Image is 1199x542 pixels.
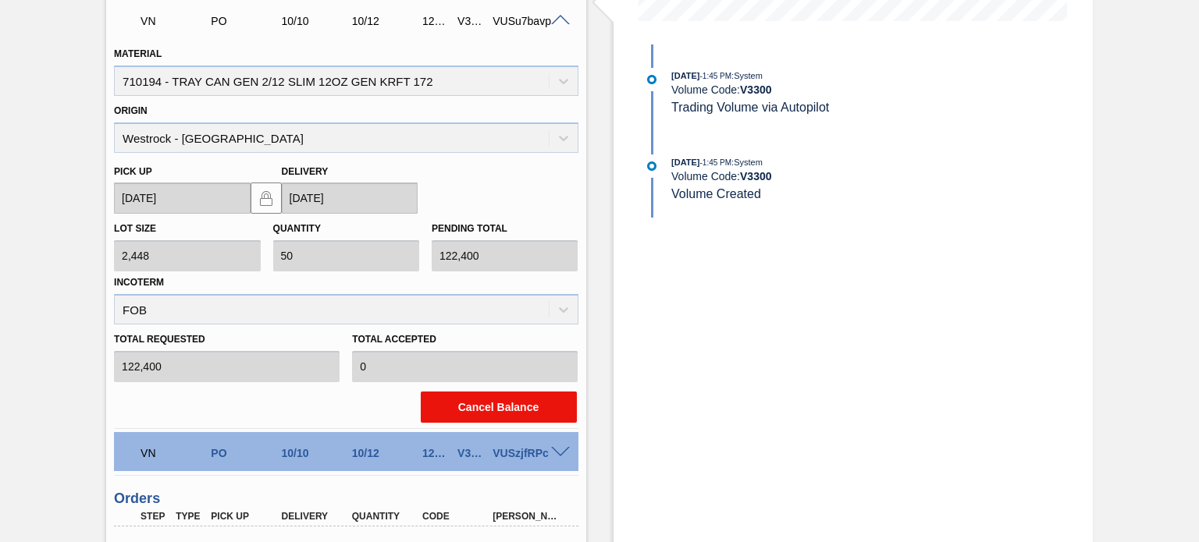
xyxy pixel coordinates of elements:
[278,447,355,459] div: 10/10/2025
[671,158,699,167] span: [DATE]
[671,187,761,200] span: Volume Created
[489,15,566,27] div: VUSu7bavp
[207,511,284,522] div: Pick up
[282,166,329,177] label: Delivery
[700,158,732,167] span: - 1:45 PM
[172,511,207,522] div: Type
[273,223,321,234] label: Quantity
[740,170,772,182] strong: V 3300
[671,71,699,80] span: [DATE]
[251,182,282,214] button: locked
[454,447,489,459] div: V3303
[647,75,656,84] img: atual
[137,436,214,470] div: Trading Volume
[740,83,772,96] strong: V 3300
[731,71,763,80] span: : System
[418,15,454,27] div: 122,400
[207,447,284,459] div: Purchase order
[137,4,214,38] div: Trading Volume
[489,511,566,522] div: [PERSON_NAME]. ID
[114,48,162,59] label: Material
[432,223,507,234] label: Pending total
[647,161,656,171] img: atual
[114,166,152,177] label: Pick up
[282,182,418,214] input: mm/dd/yyyy
[421,391,577,423] button: Cancel Balance
[731,158,763,167] span: : System
[278,511,355,522] div: Delivery
[418,511,496,522] div: Code
[257,189,276,207] img: locked
[114,491,578,507] h3: Orders
[348,511,425,522] div: Quantity
[141,447,210,459] p: VN
[671,170,1042,182] div: Volume Code:
[671,101,829,114] span: Trading Volume via Autopilot
[114,277,164,288] label: Incoterm
[348,447,425,459] div: 10/12/2025
[141,15,210,27] p: VN
[352,328,578,351] label: Total Accepted
[137,511,172,522] div: Step
[348,15,425,27] div: 10/12/2025
[418,447,454,459] div: 122,400
[114,328,340,351] label: Total Requested
[114,182,250,214] input: mm/dd/yyyy
[489,447,566,459] div: VUSzjfRPc
[278,15,355,27] div: 10/10/2025
[114,223,156,234] label: Lot size
[700,72,732,80] span: - 1:45 PM
[671,83,1042,96] div: Volume Code:
[207,15,284,27] div: Purchase order
[114,105,148,116] label: Origin
[454,15,489,27] div: V3300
